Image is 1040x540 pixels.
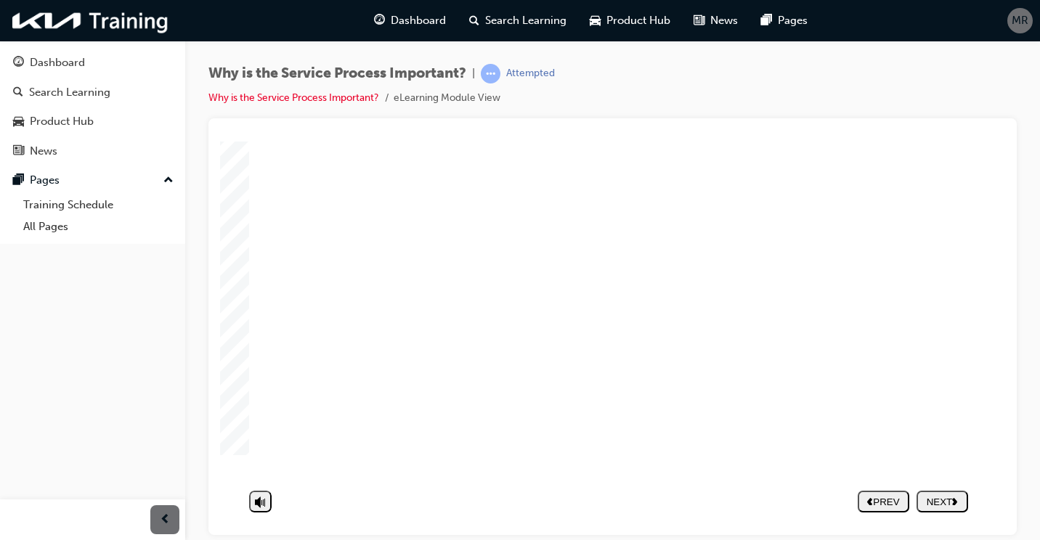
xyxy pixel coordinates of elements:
li: eLearning Module View [394,90,500,107]
span: prev-icon [160,511,171,529]
span: search-icon [13,86,23,99]
div: Product Hub [30,113,94,130]
button: DashboardSearch LearningProduct HubNews [6,46,179,167]
div: News [30,143,57,160]
span: News [710,12,738,29]
div: Pages [30,172,60,189]
span: pages-icon [761,12,772,30]
span: Why is the Service Process Important? [208,65,466,82]
a: Search Learning [6,79,179,106]
span: search-icon [469,12,479,30]
span: guage-icon [374,12,385,30]
a: News [6,138,179,165]
a: Dashboard [6,49,179,76]
a: All Pages [17,216,179,238]
div: Attempted [506,67,555,81]
span: news-icon [13,145,24,158]
a: car-iconProduct Hub [578,6,682,36]
a: Why is the Service Process Important? [208,91,379,104]
a: search-iconSearch Learning [458,6,578,36]
span: MR [1012,12,1028,29]
span: | [472,65,475,82]
span: learningRecordVerb_ATTEMPT-icon [481,64,500,83]
button: MR [1007,8,1033,33]
span: Pages [778,12,808,29]
span: Product Hub [606,12,670,29]
span: car-icon [13,115,24,128]
button: Pages [6,167,179,194]
span: pages-icon [13,174,24,187]
span: Search Learning [485,12,566,29]
a: news-iconNews [682,6,749,36]
a: guage-iconDashboard [362,6,458,36]
div: Search Learning [29,84,110,101]
span: up-icon [163,171,174,190]
span: news-icon [694,12,704,30]
img: kia-training [7,6,174,36]
span: Dashboard [391,12,446,29]
a: Product Hub [6,108,179,135]
a: Training Schedule [17,194,179,216]
span: car-icon [590,12,601,30]
a: pages-iconPages [749,6,819,36]
div: Dashboard [30,54,85,71]
span: guage-icon [13,57,24,70]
